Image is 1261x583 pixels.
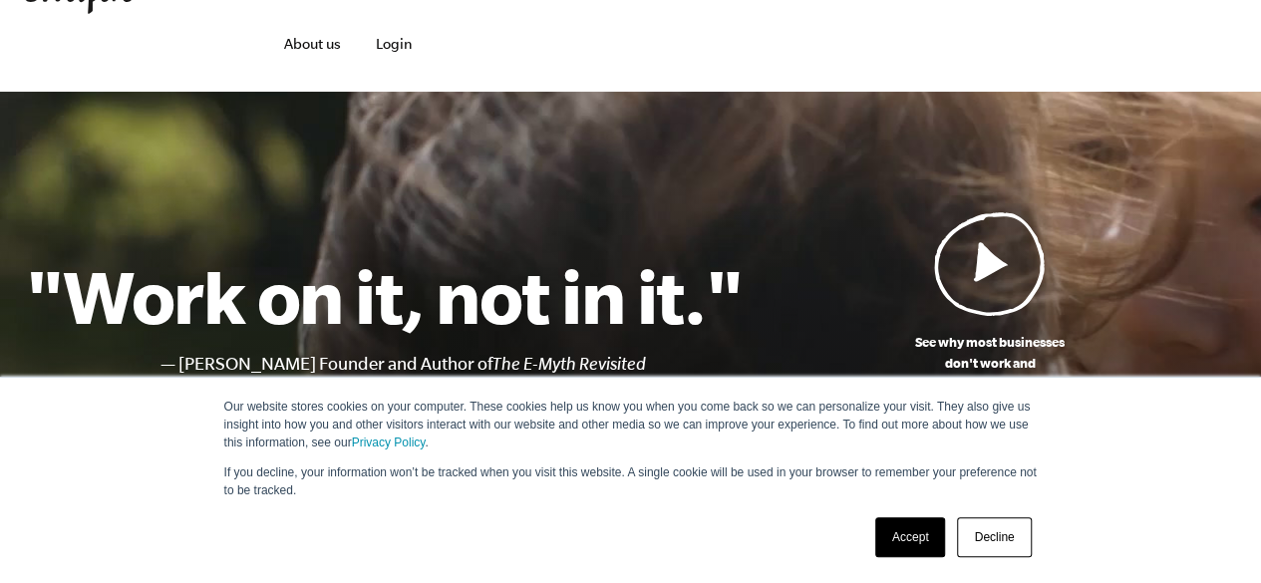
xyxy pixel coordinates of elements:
[224,398,1038,451] p: Our website stores cookies on your computer. These cookies help us know you when you come back so...
[934,211,1046,316] img: Play Video
[875,517,946,557] a: Accept
[352,436,426,449] a: Privacy Policy
[178,350,744,379] li: [PERSON_NAME] Founder and Author of
[492,354,646,374] i: The E-Myth Revisited
[25,252,744,340] h1: "Work on it, not in it."
[957,517,1031,557] a: Decline
[744,332,1237,395] p: See why most businesses don't work and what to do about it
[744,211,1237,395] a: See why most businessesdon't work andwhat to do about it
[224,463,1038,499] p: If you decline, your information won’t be tracked when you visit this website. A single cookie wi...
